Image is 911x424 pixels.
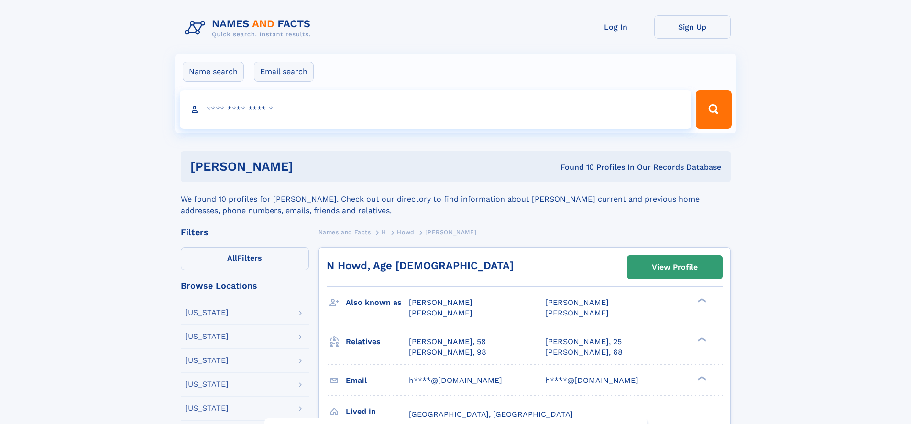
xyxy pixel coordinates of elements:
[654,15,731,39] a: Sign Up
[181,228,309,237] div: Filters
[185,381,229,388] div: [US_STATE]
[181,282,309,290] div: Browse Locations
[409,308,472,317] span: [PERSON_NAME]
[545,337,622,347] a: [PERSON_NAME], 25
[545,347,623,358] a: [PERSON_NAME], 68
[346,372,409,389] h3: Email
[627,256,722,279] a: View Profile
[185,357,229,364] div: [US_STATE]
[695,375,707,381] div: ❯
[183,62,244,82] label: Name search
[327,260,514,272] a: N Howd, Age [DEMOGRAPHIC_DATA]
[545,298,609,307] span: [PERSON_NAME]
[185,404,229,412] div: [US_STATE]
[180,90,692,129] input: search input
[427,162,721,173] div: Found 10 Profiles In Our Records Database
[545,308,609,317] span: [PERSON_NAME]
[190,161,427,173] h1: [PERSON_NAME]
[425,229,476,236] span: [PERSON_NAME]
[181,182,731,217] div: We found 10 profiles for [PERSON_NAME]. Check out our directory to find information about [PERSON...
[695,297,707,304] div: ❯
[397,226,414,238] a: Howd
[578,15,654,39] a: Log In
[696,90,731,129] button: Search Button
[181,15,318,41] img: Logo Names and Facts
[409,410,573,419] span: [GEOGRAPHIC_DATA], [GEOGRAPHIC_DATA]
[382,226,386,238] a: H
[346,294,409,311] h3: Also known as
[346,334,409,350] h3: Relatives
[382,229,386,236] span: H
[318,226,371,238] a: Names and Facts
[695,336,707,342] div: ❯
[185,333,229,340] div: [US_STATE]
[185,309,229,316] div: [US_STATE]
[409,347,486,358] a: [PERSON_NAME], 98
[409,298,472,307] span: [PERSON_NAME]
[254,62,314,82] label: Email search
[346,403,409,420] h3: Lived in
[409,337,486,347] a: [PERSON_NAME], 58
[652,256,698,278] div: View Profile
[397,229,414,236] span: Howd
[181,247,309,270] label: Filters
[227,253,237,262] span: All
